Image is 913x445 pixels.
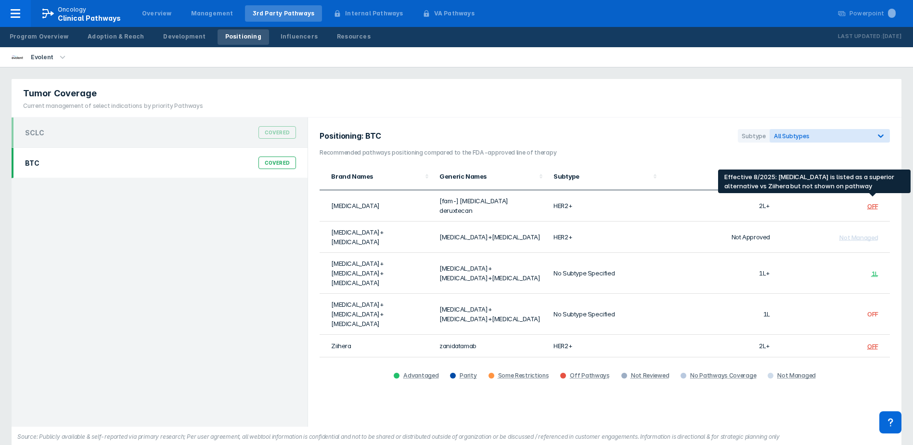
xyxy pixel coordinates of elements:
a: Resources [329,29,378,45]
td: [fam-] [MEDICAL_DATA] deruxtecan [434,190,548,222]
a: Influencers [273,29,325,45]
div: Subtype [553,172,650,180]
a: Positioning [218,29,269,45]
td: [MEDICAL_DATA]+[MEDICAL_DATA] [320,222,434,253]
p: Oncology [58,5,87,14]
div: 3RD PARTY PATHWAYS [782,169,873,176]
td: [MEDICAL_DATA]+[MEDICAL_DATA] [434,222,548,253]
div: OFF [867,342,878,350]
div: Covered [258,157,296,169]
td: 1L [662,294,776,335]
div: VA Pathways [434,9,475,18]
td: [MEDICAL_DATA]+[MEDICAL_DATA]+[MEDICAL_DATA] [320,253,434,294]
a: Management [183,5,241,22]
td: HER2+ [548,190,662,222]
div: Some Restrictions [498,372,549,380]
div: Evolent [27,51,57,64]
div: Overview [142,9,172,18]
td: 1L+ [662,253,776,294]
h3: Recommended pathways positioning compared to the FDA-approved line of therapy [320,148,890,157]
div: Positioning [225,32,261,41]
div: FDA Line [668,172,764,180]
div: Development [163,32,206,41]
div: Current management of select indications by priority Pathways [23,102,203,110]
span: OFF [867,311,878,318]
h2: Positioning: BTC [320,131,386,141]
div: Resources [337,32,371,41]
a: Program Overview [2,29,76,45]
div: Generic Names [439,172,536,180]
div: Management [191,9,233,18]
td: [MEDICAL_DATA]+[MEDICAL_DATA]+[MEDICAL_DATA] [434,253,548,294]
div: Brand Names [331,172,422,180]
td: 2L+ [662,335,776,357]
a: 3rd Party Pathways [245,5,322,22]
div: 3rd Party Pathways [253,9,315,18]
div: Not Managed [777,372,816,380]
div: OFF [867,202,878,210]
span: All Subtypes [774,132,810,140]
td: [MEDICAL_DATA]+[MEDICAL_DATA]+[MEDICAL_DATA] [434,294,548,335]
div: BTC [25,159,39,167]
div: Not Managed [839,234,878,241]
td: [MEDICAL_DATA]+[MEDICAL_DATA]+[MEDICAL_DATA] [320,294,434,335]
div: 1L [872,270,878,277]
div: Internal Pathways [345,9,403,18]
img: new-century-health [12,52,23,63]
div: Influencers [281,32,318,41]
td: HER2+ [548,335,662,357]
div: No Pathways Coverage [690,372,756,380]
div: Off Pathways [570,372,609,380]
div: Program Overview [10,32,68,41]
a: Adoption & Reach [80,29,152,45]
td: zanidatamab [434,335,548,357]
div: Powerpoint [849,9,896,18]
div: Not Reviewed [631,372,669,380]
a: Overview [134,5,180,22]
div: Positioning [782,176,873,184]
span: Tumor Coverage [23,88,97,99]
div: Advantaged [403,372,438,380]
td: No Subtype Specified [548,253,662,294]
span: Clinical Pathways [58,14,121,22]
div: Covered [258,126,296,139]
td: No Subtype Specified [548,294,662,335]
td: HER2+ [548,222,662,253]
td: [MEDICAL_DATA] [320,190,434,222]
p: Last Updated: [838,32,882,41]
div: Parity [460,372,476,380]
div: Subtype [738,129,770,143]
td: Not Approved [662,222,776,253]
td: 2L+ [662,190,776,222]
figcaption: Source: Publicly available & self-reported via primary research; Per user agreement, all webtool ... [17,432,896,441]
p: [DATE] [882,32,901,41]
div: Adoption & Reach [88,32,144,41]
a: Development [155,29,213,45]
div: Contact Support [879,411,901,433]
div: SCLC [25,129,44,137]
td: Ziihera [320,335,434,357]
